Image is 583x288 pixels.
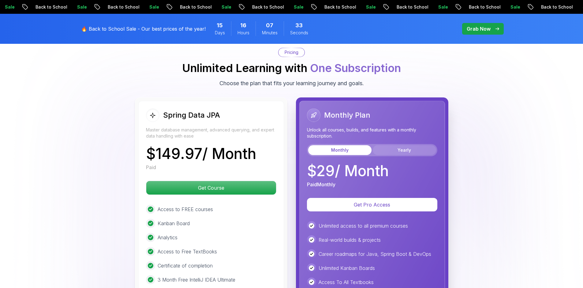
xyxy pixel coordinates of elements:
[158,234,178,241] p: Analytics
[237,30,249,36] span: Hours
[426,4,445,10] p: Sale
[310,61,401,75] span: One Subscription
[146,185,276,191] a: Get Course
[146,181,276,195] button: Get Course
[158,248,217,255] p: Access to Free TextBooks
[307,202,437,208] a: Get Pro Access
[285,49,298,55] p: Pricing
[219,79,364,88] p: Choose the plan that fits your learning journey and goals.
[158,220,190,227] p: Kanban Board
[456,4,498,10] p: Back to School
[319,222,408,229] p: Unlimited access to all premium courses
[158,206,213,213] p: Access to FREE courses
[307,181,335,188] p: Paid Monthly
[319,279,374,286] p: Access To All Textbooks
[262,30,278,36] span: Minutes
[312,4,353,10] p: Back to School
[308,145,372,155] button: Monthly
[353,4,373,10] p: Sale
[146,181,276,195] p: Get Course
[182,62,401,74] h2: Unlimited Learning with
[81,25,206,32] p: 🔥 Back to School Sale - Our best prices of the year!
[65,4,84,10] p: Sale
[319,236,381,244] p: Real-world builds & projects
[384,4,426,10] p: Back to School
[319,250,431,258] p: Career roadmaps for Java, Spring Boot & DevOps
[163,110,220,120] h2: Spring Data JPA
[137,4,156,10] p: Sale
[266,21,273,30] span: 7 Minutes
[23,4,65,10] p: Back to School
[146,127,276,139] p: Master database management, advanced querying, and expert data handling with ease
[373,145,436,155] button: Yearly
[319,264,375,272] p: Unlimited Kanban Boards
[281,4,301,10] p: Sale
[240,4,281,10] p: Back to School
[95,4,137,10] p: Back to School
[146,146,256,161] p: $ 149.97 / Month
[307,127,437,139] p: Unlock all courses, builds, and features with a monthly subscription.
[167,4,209,10] p: Back to School
[158,262,213,269] p: Certificate of completion
[209,4,229,10] p: Sale
[158,276,235,283] p: 3 Month Free IntelliJ IDEA Ultimate
[215,30,225,36] span: Days
[307,164,389,178] p: $ 29 / Month
[307,198,437,211] button: Get Pro Access
[146,164,156,171] p: Paid
[498,4,518,10] p: Sale
[324,110,370,120] h2: Monthly Plan
[295,21,303,30] span: 33 Seconds
[217,21,223,30] span: 15 Days
[529,4,570,10] p: Back to School
[290,30,308,36] span: Seconds
[467,25,491,32] p: Grab Now
[240,21,246,30] span: 16 Hours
